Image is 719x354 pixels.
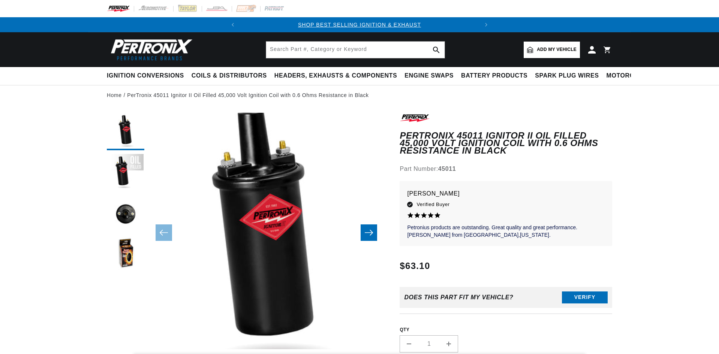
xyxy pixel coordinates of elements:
[107,91,122,99] a: Home
[461,72,527,80] span: Battery Products
[127,91,368,99] a: PerTronix 45011 Ignitor II Oil Filled 45,000 Volt Ignition Coil with 0.6 Ohms Resistance in Black
[401,67,457,85] summary: Engine Swaps
[225,17,240,32] button: Translation missing: en.sections.announcements.previous_announcement
[400,327,612,333] label: QTY
[428,42,445,58] button: search button
[240,21,479,29] div: Announcement
[438,166,456,172] strong: 45011
[537,46,577,53] span: Add my vehicle
[107,72,184,80] span: Ignition Conversions
[107,154,144,191] button: Load image 2 in gallery view
[416,200,449,209] span: Verified Buyer
[192,72,267,80] span: Coils & Distributors
[271,67,401,85] summary: Headers, Exhausts & Components
[156,224,172,241] button: Slide left
[361,224,377,241] button: Slide right
[457,67,531,85] summary: Battery Products
[266,42,445,58] input: Search Part #, Category or Keyword
[531,67,602,85] summary: Spark Plug Wires
[404,294,513,301] div: Does This part fit My vehicle?
[400,259,430,273] span: $63.10
[107,37,193,63] img: Pertronix
[603,67,655,85] summary: Motorcycle
[107,236,144,274] button: Load image 4 in gallery view
[607,72,651,80] span: Motorcycle
[400,164,612,174] div: Part Number:
[107,113,144,150] button: Load image 1 in gallery view
[240,21,479,29] div: 1 of 2
[107,91,612,99] nav: breadcrumbs
[562,291,608,303] button: Verify
[400,132,612,155] h1: PerTronix 45011 Ignitor II Oil Filled 45,000 Volt Ignition Coil with 0.6 Ohms Resistance in Black
[535,72,599,80] span: Spark Plug Wires
[404,72,454,80] span: Engine Swaps
[188,67,271,85] summary: Coils & Distributors
[479,17,494,32] button: Translation missing: en.sections.announcements.next_announcement
[107,195,144,233] button: Load image 3 in gallery view
[274,72,397,80] span: Headers, Exhausts & Components
[407,188,605,199] p: [PERSON_NAME]
[298,22,421,28] a: SHOP BEST SELLING IGNITION & EXHAUST
[524,42,580,58] a: Add my vehicle
[88,17,631,32] slideshow-component: Translation missing: en.sections.announcements.announcement_bar
[407,224,605,239] p: Petronius products are outstanding. Great quality and great performance.[PERSON_NAME] from [GEOGR...
[107,67,188,85] summary: Ignition Conversions
[107,113,385,353] media-gallery: Gallery Viewer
